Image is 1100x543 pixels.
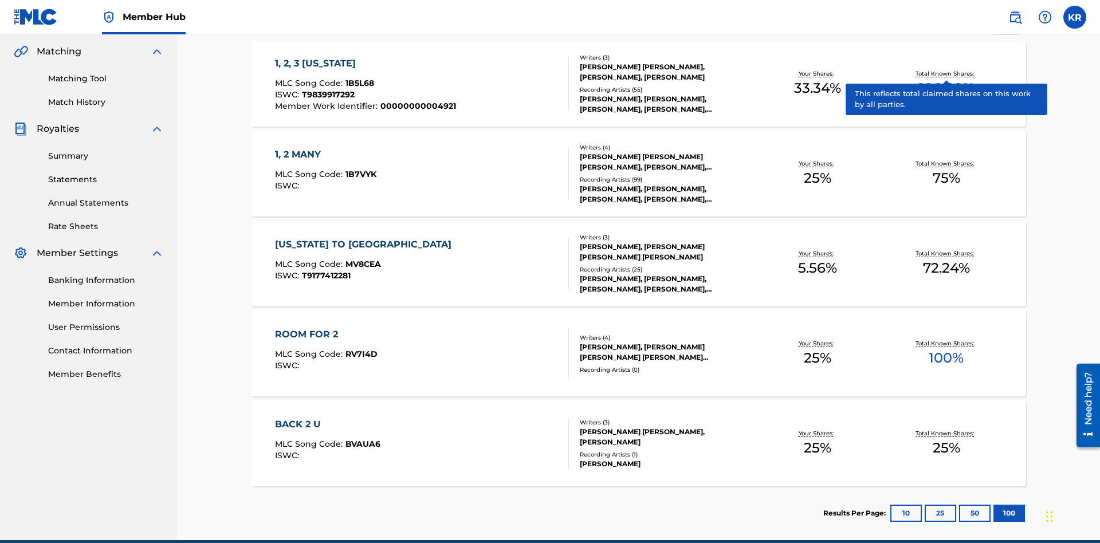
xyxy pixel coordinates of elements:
a: Matching Tool [48,73,164,85]
img: MLC Logo [14,9,58,25]
a: Rate Sheets [48,221,164,233]
span: 100 % [929,348,964,368]
span: ISWC : [275,360,302,371]
div: [PERSON_NAME], [PERSON_NAME], [PERSON_NAME], [PERSON_NAME], [PERSON_NAME], [PERSON_NAME] [580,274,753,294]
img: search [1008,10,1022,24]
div: [US_STATE] TO [GEOGRAPHIC_DATA] [275,238,457,251]
p: Total Known Shares: [916,429,977,438]
iframe: Chat Widget [1043,488,1100,543]
button: 25 [925,505,956,522]
div: Recording Artists ( 1 ) [580,450,753,459]
button: 10 [890,505,922,522]
img: help [1038,10,1052,24]
p: Your Shares: [799,339,836,348]
div: [PERSON_NAME] [PERSON_NAME], [PERSON_NAME], [PERSON_NAME] [580,62,753,82]
span: MLC Song Code : [275,259,345,269]
div: Writers ( 3 ) [580,418,753,427]
div: Writers ( 4 ) [580,143,753,152]
p: Your Shares: [799,159,836,168]
span: ISWC : [275,89,302,100]
div: Recording Artists ( 55 ) [580,85,753,94]
p: Your Shares: [799,429,836,438]
span: T9839917292 [302,89,355,100]
div: User Menu [1063,6,1086,29]
div: Help [1034,6,1056,29]
a: User Permissions [48,321,164,333]
span: MLC Song Code : [275,439,345,449]
a: BACK 2 UMLC Song Code:BVAUA6ISWC:Writers (3)[PERSON_NAME] [PERSON_NAME], [PERSON_NAME]Recording A... [252,400,1026,486]
div: Recording Artists ( 99 ) [580,175,753,184]
span: 1B7VYK [345,169,376,179]
span: RV7I4D [345,349,378,359]
div: Writers ( 4 ) [580,333,753,342]
div: Drag [1046,499,1053,534]
span: 25 % [804,438,831,458]
iframe: Resource Center [1068,359,1100,453]
span: MLC Song Code : [275,169,345,179]
a: Annual Statements [48,197,164,209]
span: MV8CEA [345,259,381,269]
p: Your Shares: [799,69,836,78]
span: Member Work Identifier : [275,101,380,111]
img: Royalties [14,122,27,136]
img: expand [150,122,164,136]
span: 25 % [804,348,831,368]
a: Public Search [1004,6,1027,29]
span: 25 % [804,168,831,188]
div: Writers ( 3 ) [580,53,753,62]
span: Member Hub [123,10,186,23]
img: expand [150,246,164,260]
img: Top Rightsholder [102,10,116,24]
div: [PERSON_NAME], [PERSON_NAME] [PERSON_NAME] [PERSON_NAME] LINDBRANDT, [PERSON_NAME] [580,342,753,363]
p: Total Known Shares: [916,339,977,348]
img: expand [150,45,164,58]
a: [US_STATE] TO [GEOGRAPHIC_DATA]MLC Song Code:MV8CEAISWC:T9177412281Writers (3)[PERSON_NAME], [PER... [252,221,1026,306]
a: Match History [48,96,164,108]
div: ROOM FOR 2 [275,328,378,341]
span: Member Settings [37,246,118,260]
a: Statements [48,174,164,186]
a: Summary [48,150,164,162]
p: Total Known Shares: [916,69,977,78]
span: ISWC : [275,270,302,281]
span: MLC Song Code : [275,78,345,88]
a: Member Benefits [48,368,164,380]
a: Contact Information [48,345,164,357]
span: 33.34 % [794,78,841,99]
a: Member Information [48,298,164,310]
div: [PERSON_NAME], [PERSON_NAME], [PERSON_NAME], [PERSON_NAME], [PERSON_NAME], [PERSON_NAME], [PERSON... [580,94,753,115]
div: 1, 2 MANY [275,148,376,162]
a: 1, 2 MANYMLC Song Code:1B7VYKISWC:Writers (4)[PERSON_NAME] [PERSON_NAME] [PERSON_NAME], [PERSON_N... [252,131,1026,217]
a: ROOM FOR 2MLC Song Code:RV7I4DISWC:Writers (4)[PERSON_NAME], [PERSON_NAME] [PERSON_NAME] [PERSON_... [252,310,1026,396]
p: Your Shares: [799,249,836,258]
div: [PERSON_NAME], [PERSON_NAME], [PERSON_NAME], [PERSON_NAME], [PERSON_NAME], [PERSON_NAME], [PERSON... [580,184,753,204]
span: 75 % [933,168,960,188]
span: Royalties [37,122,79,136]
span: 1B5L68 [345,78,374,88]
p: Total Known Shares: [916,159,977,168]
button: 100 [993,505,1025,522]
span: 100.02 % [919,78,974,99]
a: 1, 2, 3 [US_STATE]MLC Song Code:1B5L68ISWC:T9839917292Member Work Identifier:00000000004921Writer... [252,41,1026,127]
div: [PERSON_NAME] [PERSON_NAME] [PERSON_NAME], [PERSON_NAME], [PERSON_NAME] [580,152,753,172]
div: Recording Artists ( 25 ) [580,265,753,274]
div: BACK 2 U [275,418,380,431]
span: Matching [37,45,81,58]
img: Matching [14,45,28,58]
span: BVAUA6 [345,439,380,449]
span: MLC Song Code : [275,349,345,359]
div: 1, 2, 3 [US_STATE] [275,57,456,70]
div: Recording Artists ( 0 ) [580,365,753,374]
span: 00000000004921 [380,101,456,111]
p: Results Per Page: [823,508,889,518]
div: [PERSON_NAME] [580,459,753,469]
button: 50 [959,505,991,522]
a: Banking Information [48,274,164,286]
div: [PERSON_NAME] [PERSON_NAME], [PERSON_NAME] [580,427,753,447]
span: 25 % [933,438,960,458]
p: Total Known Shares: [916,249,977,258]
div: Writers ( 3 ) [580,233,753,242]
